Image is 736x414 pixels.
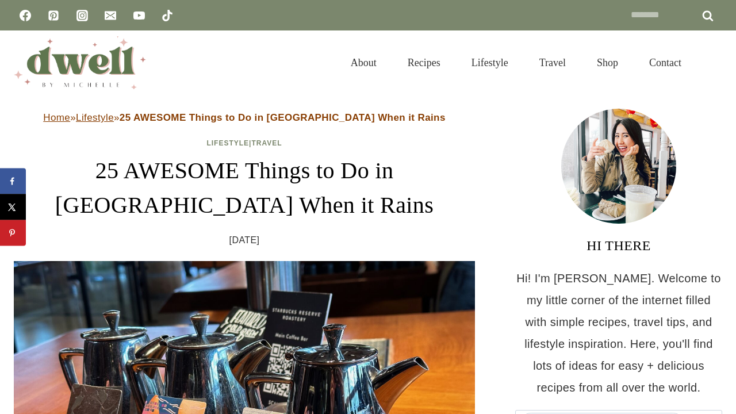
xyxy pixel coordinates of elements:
[120,112,446,123] strong: 25 AWESOME Things to Do in [GEOGRAPHIC_DATA] When it Rains
[703,53,722,72] button: View Search Form
[14,4,37,27] a: Facebook
[251,139,282,147] a: Travel
[229,232,260,249] time: [DATE]
[634,43,697,83] a: Contact
[14,36,146,89] img: DWELL by michelle
[392,43,456,83] a: Recipes
[206,139,249,147] a: Lifestyle
[14,154,475,223] h1: 25 AWESOME Things to Do in [GEOGRAPHIC_DATA] When it Rains
[335,43,697,83] nav: Primary Navigation
[43,112,446,123] span: » »
[206,139,282,147] span: |
[156,4,179,27] a: TikTok
[515,267,722,398] p: Hi! I'm [PERSON_NAME]. Welcome to my little corner of the internet filled with simple recipes, tr...
[581,43,634,83] a: Shop
[515,235,722,256] h3: HI THERE
[71,4,94,27] a: Instagram
[456,43,524,83] a: Lifestyle
[76,112,114,123] a: Lifestyle
[524,43,581,83] a: Travel
[335,43,392,83] a: About
[42,4,65,27] a: Pinterest
[43,112,70,123] a: Home
[128,4,151,27] a: YouTube
[99,4,122,27] a: Email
